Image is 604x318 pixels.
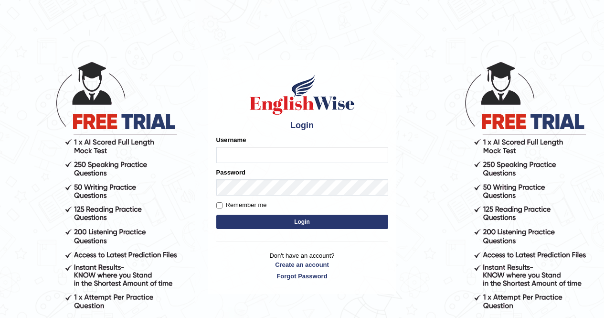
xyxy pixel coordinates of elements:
[216,251,388,281] p: Don't have an account?
[216,121,388,131] h4: Login
[216,200,267,210] label: Remember me
[216,168,245,177] label: Password
[216,202,223,208] input: Remember me
[216,260,388,269] a: Create an account
[248,73,357,116] img: Logo of English Wise sign in for intelligent practice with AI
[216,272,388,281] a: Forgot Password
[216,215,388,229] button: Login
[216,135,246,144] label: Username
